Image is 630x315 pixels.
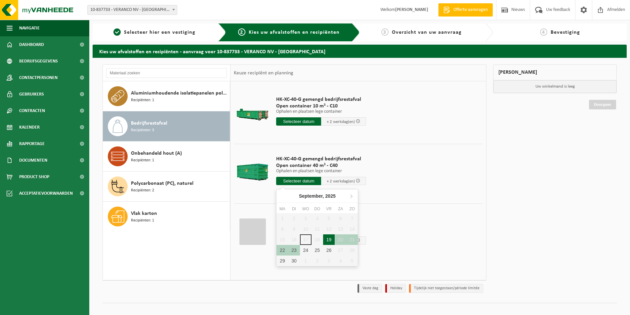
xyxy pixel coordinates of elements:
[238,28,245,36] span: 2
[327,120,355,124] span: + 2 werkdag(en)
[276,96,366,103] span: HK-XC-40-G gemengd bedrijfsrestafval
[124,30,195,35] span: Selecteer hier een vestiging
[93,45,627,58] h2: Kies uw afvalstoffen en recipiënten - aanvraag voor 10-837733 - VERANCO NV - [GEOGRAPHIC_DATA]
[325,194,336,198] i: 2025
[276,177,321,185] input: Selecteer datum
[231,65,297,81] div: Keuze recipiënt en planning
[300,245,312,256] div: 24
[19,36,44,53] span: Dashboard
[249,30,340,35] span: Kies uw afvalstoffen en recipiënten
[88,5,177,15] span: 10-837733 - VERANCO NV - SINT-NIKLAAS
[19,152,47,169] span: Documenten
[131,149,182,157] span: Onbehandeld hout (A)
[452,7,489,13] span: Offerte aanvragen
[409,284,483,293] li: Tijdelijk niet toegestaan/période limitée
[385,284,406,293] li: Holiday
[276,156,366,162] span: HK-XC-40-G gemengd bedrijfsrestafval
[19,102,45,119] span: Contracten
[335,206,346,212] div: za
[131,97,154,103] span: Recipiënten: 1
[300,206,312,212] div: wo
[323,206,335,212] div: vr
[288,206,300,212] div: di
[327,179,355,183] span: + 2 werkdag(en)
[288,256,300,266] div: 30
[312,206,323,212] div: do
[312,256,323,266] div: 2
[395,7,428,12] strong: [PERSON_NAME]
[131,89,228,97] span: Aluminiumhoudende isolatiepanelen polyurethaan (PU)
[493,64,617,80] div: [PERSON_NAME]
[131,119,167,127] span: Bedrijfsrestafval
[87,5,177,15] span: 10-837733 - VERANCO NV - SINT-NIKLAAS
[392,30,462,35] span: Overzicht van uw aanvraag
[106,68,227,78] input: Materiaal zoeken
[276,103,366,109] span: Open container 10 m³ - C10
[288,245,300,256] div: 23
[19,69,58,86] span: Contactpersonen
[103,81,230,111] button: Aluminiumhoudende isolatiepanelen polyurethaan (PU) Recipiënten: 1
[19,119,40,136] span: Kalender
[276,162,366,169] span: Open container 40 m³ - C40
[276,169,366,174] p: Ophalen en plaatsen lege container
[19,53,58,69] span: Bedrijfsgegevens
[131,179,193,187] span: Polycarbonaat (PC), naturel
[103,111,230,141] button: Bedrijfsrestafval Recipiënten: 3
[296,191,338,201] div: September,
[103,172,230,202] button: Polycarbonaat (PC), naturel Recipiënten: 2
[276,206,288,212] div: ma
[540,28,547,36] span: 4
[19,185,73,202] span: Acceptatievoorwaarden
[357,284,382,293] li: Vaste dag
[346,206,358,212] div: zo
[19,20,40,36] span: Navigatie
[113,28,121,36] span: 1
[300,256,312,266] div: 1
[131,157,154,164] span: Recipiënten: 1
[551,30,580,35] span: Bevestiging
[276,109,366,114] p: Ophalen en plaatsen lege container
[589,100,616,109] a: Doorgaan
[276,245,288,256] div: 22
[323,234,335,245] div: 19
[276,256,288,266] div: 29
[103,202,230,231] button: Vlak karton Recipiënten: 1
[19,136,45,152] span: Rapportage
[131,217,154,224] span: Recipiënten: 1
[131,210,157,217] span: Vlak karton
[103,141,230,172] button: Onbehandeld hout (A) Recipiënten: 1
[276,117,321,126] input: Selecteer datum
[19,169,49,185] span: Product Shop
[323,256,335,266] div: 3
[19,86,44,102] span: Gebruikers
[381,28,389,36] span: 3
[493,80,616,93] p: Uw winkelmand is leeg
[96,28,213,36] a: 1Selecteer hier een vestiging
[131,187,154,194] span: Recipiënten: 2
[323,245,335,256] div: 26
[438,3,493,17] a: Offerte aanvragen
[131,127,154,134] span: Recipiënten: 3
[312,245,323,256] div: 25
